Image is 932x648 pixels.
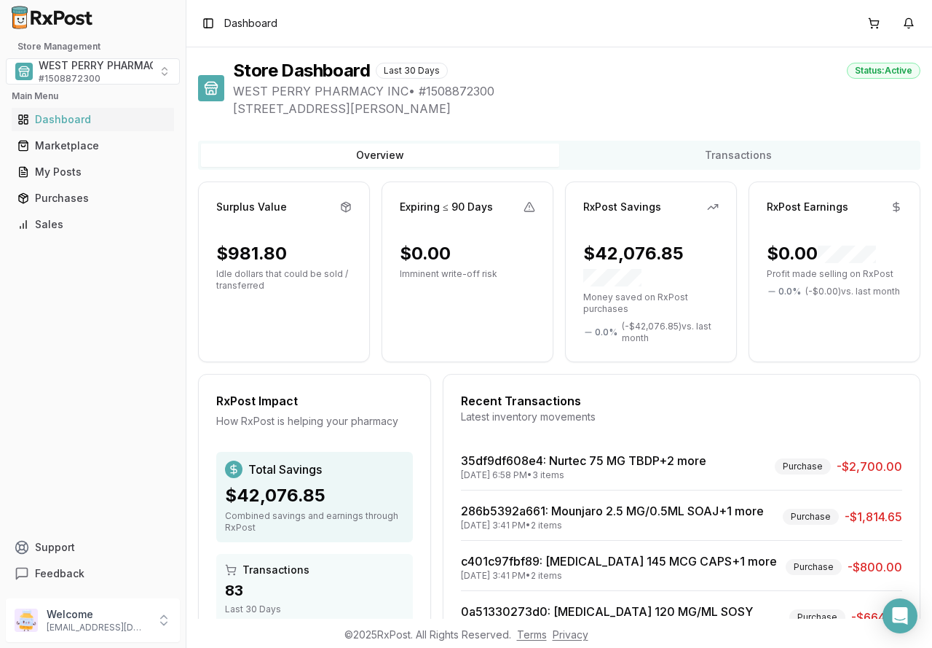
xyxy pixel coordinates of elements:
span: Transactions [242,563,309,577]
button: Overview [201,144,559,167]
span: WEST PERRY PHARMACY INC [39,58,185,73]
p: Welcome [47,607,148,622]
span: 0.0 % [778,286,801,297]
span: # 1508872300 [39,73,100,85]
button: Dashboard [6,108,180,131]
div: $42,076.85 [225,484,404,507]
div: Purchase [783,509,839,525]
h2: Main Menu [12,90,174,102]
button: My Posts [6,160,180,184]
div: RxPost Earnings [767,200,848,214]
span: -$2,700.00 [837,458,902,475]
a: Privacy [553,628,588,641]
p: Profit made selling on RxPost [767,268,902,280]
div: Purchase [786,559,842,575]
span: WEST PERRY PHARMACY INC • # 1508872300 [233,82,920,100]
div: [DATE] 6:58 PM • 3 items [461,469,706,481]
span: Total Savings [248,461,322,478]
div: Marketplace [17,138,168,153]
span: 0.0 % [595,327,617,338]
div: Surplus Value [216,200,287,214]
div: [DATE] 3:41 PM • 2 items [461,520,764,531]
a: 35df9df608e4: Nurtec 75 MG TBDP+2 more [461,453,706,468]
div: Purchase [775,458,831,475]
a: Terms [517,628,547,641]
p: [EMAIL_ADDRESS][DOMAIN_NAME] [47,622,148,633]
a: 0a51330273d0: [MEDICAL_DATA] 120 MG/ML SOSY [461,604,753,619]
div: Last 30 Days [225,604,404,615]
div: My Posts [17,165,168,179]
img: RxPost Logo [6,6,99,29]
div: Sales [17,217,168,232]
div: Status: Active [847,63,920,79]
nav: breadcrumb [224,16,277,31]
span: ( - $0.00 ) vs. last month [805,286,900,297]
div: RxPost Savings [583,200,661,214]
a: Sales [12,211,174,238]
div: Latest inventory movements [461,410,902,424]
a: Purchases [12,185,174,211]
p: Money saved on RxPost purchases [583,292,719,315]
p: Imminent write-off risk [400,268,535,280]
h2: Store Management [6,41,180,52]
div: Purchases [17,191,168,206]
a: Dashboard [12,106,174,133]
button: Purchases [6,187,180,210]
span: ( - $42,076.85 ) vs. last month [622,321,719,344]
div: $981.80 [216,242,287,265]
div: Combined savings and earnings through RxPost [225,510,404,534]
span: Dashboard [224,16,277,31]
button: Marketplace [6,134,180,157]
div: Open Intercom Messenger [882,598,917,633]
button: Feedback [6,561,180,587]
p: Idle dollars that could be sold / transferred [216,268,352,292]
span: [STREET_ADDRESS][PERSON_NAME] [233,100,920,117]
h1: Store Dashboard [233,59,370,82]
div: Purchase [789,609,845,625]
a: My Posts [12,159,174,185]
div: Expiring ≤ 90 Days [400,200,493,214]
div: Recent Transactions [461,392,902,410]
div: Last 30 Days [376,63,448,79]
span: -$800.00 [848,558,902,576]
span: -$1,814.65 [845,508,902,526]
div: RxPost Impact [216,392,413,410]
span: -$664.65 [851,609,902,626]
img: User avatar [15,609,38,632]
a: 286b5392a661: Mounjaro 2.5 MG/0.5ML SOAJ+1 more [461,504,764,518]
div: $0.00 [767,242,876,265]
div: 83 [225,580,404,601]
button: Sales [6,213,180,236]
div: Dashboard [17,112,168,127]
a: Marketplace [12,133,174,159]
div: $42,076.85 [583,242,719,289]
span: Feedback [35,566,84,581]
button: Transactions [559,144,917,167]
button: Select a view [6,58,180,85]
div: $0.00 [400,242,451,265]
a: c401c97fbf89: [MEDICAL_DATA] 145 MCG CAPS+1 more [461,554,777,569]
div: [DATE] 3:41 PM • 2 items [461,570,777,582]
button: Support [6,534,180,561]
div: How RxPost is helping your pharmacy [216,414,413,429]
